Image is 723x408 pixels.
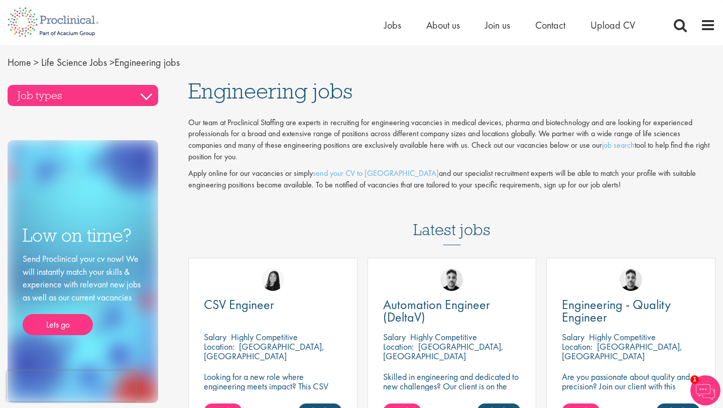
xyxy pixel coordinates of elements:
[620,268,642,291] img: Dean Fisher
[562,341,592,352] span: Location:
[690,375,720,405] img: Chatbot
[41,56,107,69] a: breadcrumb link to Life Science Jobs
[562,331,584,343] span: Salary
[7,371,136,401] iframe: reCAPTCHA
[562,341,682,362] p: [GEOGRAPHIC_DATA], [GEOGRAPHIC_DATA]
[383,296,490,326] span: Automation Engineer (DeltaV)
[8,56,31,69] a: breadcrumb link to Home
[204,298,342,311] a: CSV Engineer
[204,331,226,343] span: Salary
[8,56,180,69] span: Engineering jobs
[383,331,406,343] span: Salary
[23,226,143,245] h3: Low on time?
[426,19,460,32] a: About us
[204,372,342,400] p: Looking for a new role where engineering meets impact? This CSV Engineer role is calling your name!
[440,268,463,291] img: Dean Fisher
[535,19,565,32] a: Contact
[485,19,510,32] a: Join us
[410,331,477,343] p: Highly Competitive
[590,19,635,32] a: Upload CV
[34,56,39,69] span: >
[383,298,521,324] a: Automation Engineer (DeltaV)
[383,341,414,352] span: Location:
[562,298,700,324] a: Engineering - Quality Engineer
[562,296,671,326] span: Engineering - Quality Engineer
[204,296,274,313] span: CSV Engineer
[384,19,401,32] a: Jobs
[413,196,491,245] h3: Latest jobs
[204,341,234,352] span: Location:
[188,77,352,105] span: Engineering jobs
[8,85,158,106] h3: Job types
[23,252,143,335] div: Send Proclinical your cv now! We will instantly match your skills & experience with relevant new ...
[23,314,93,335] a: Lets go
[589,331,656,343] p: Highly Competitive
[231,331,298,343] p: Highly Competitive
[602,140,635,150] a: job search
[188,168,715,191] p: Apply online for our vacancies or simply and our specialist recruitment experts will be able to m...
[109,56,114,69] span: >
[383,341,504,362] p: [GEOGRAPHIC_DATA], [GEOGRAPHIC_DATA]
[262,268,284,291] img: Numhom Sudsok
[204,341,324,362] p: [GEOGRAPHIC_DATA], [GEOGRAPHIC_DATA]
[690,375,699,384] span: 1
[188,117,715,163] p: Our team at Proclinical Staffing are experts in recruiting for engineering vacancies in medical d...
[313,168,439,178] a: send your CV to [GEOGRAPHIC_DATA]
